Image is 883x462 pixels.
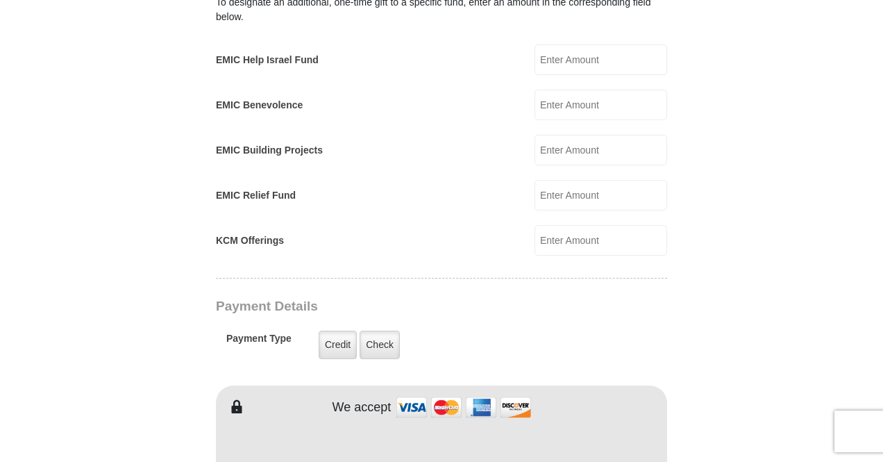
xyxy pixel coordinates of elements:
[535,44,667,75] input: Enter Amount
[535,225,667,256] input: Enter Amount
[216,143,323,158] label: EMIC Building Projects
[535,180,667,211] input: Enter Amount
[216,188,296,203] label: EMIC Relief Fund
[394,393,533,422] img: credit cards accepted
[360,331,400,359] label: Check
[226,333,292,352] h5: Payment Type
[333,400,392,415] h4: We accept
[216,233,284,248] label: KCM Offerings
[216,53,319,67] label: EMIC Help Israel Fund
[535,90,667,120] input: Enter Amount
[319,331,357,359] label: Credit
[535,135,667,165] input: Enter Amount
[216,299,570,315] h3: Payment Details
[216,98,303,113] label: EMIC Benevolence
